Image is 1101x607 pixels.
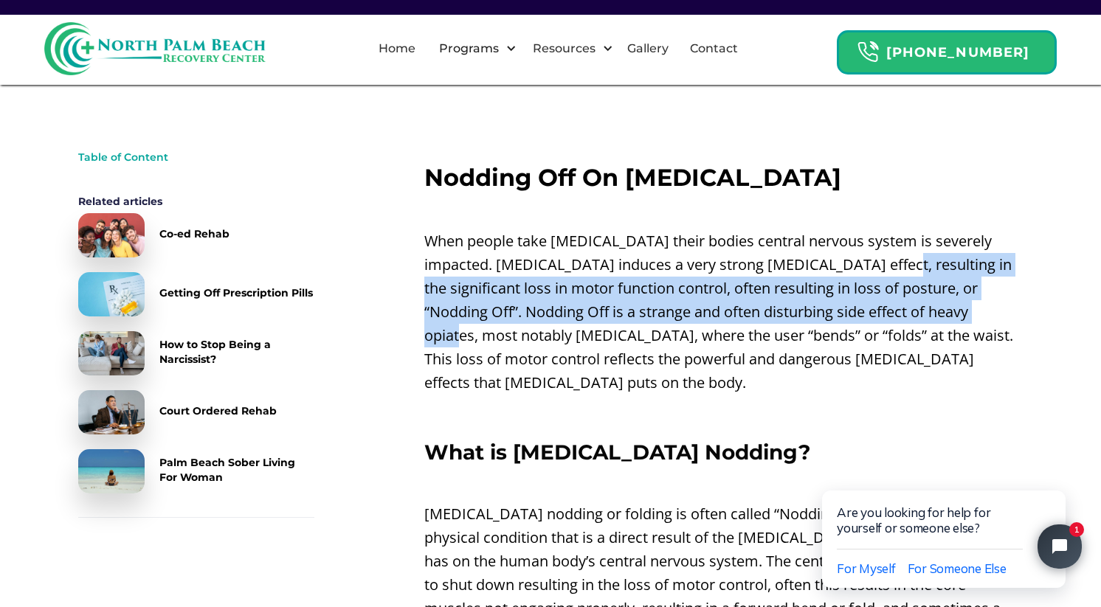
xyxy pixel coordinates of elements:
[78,390,314,434] a: Court Ordered Rehab
[886,44,1029,60] strong: [PHONE_NUMBER]
[78,194,314,209] div: Related articles
[791,443,1101,607] iframe: Tidio Chat
[78,331,314,375] a: How to Stop Being a Narcissist?
[159,285,313,300] div: Getting Off Prescription Pills
[159,337,314,367] div: How to Stop Being a Narcissist?
[424,471,1023,495] p: ‍
[370,25,424,72] a: Home
[424,229,1023,395] p: When people take [MEDICAL_DATA] their bodies central nervous system is severely impacted. [MEDICA...
[424,402,1023,426] p: ‍
[529,40,599,58] div: Resources
[424,198,1023,222] p: ‍
[424,440,810,465] strong: What is [MEDICAL_DATA] Nodding?
[618,25,677,72] a: Gallery
[857,41,879,63] img: Header Calendar Icons
[435,40,503,58] div: Programs
[78,150,314,164] div: Table of Content
[520,25,617,72] div: Resources
[837,23,1057,74] a: Header Calendar Icons[PHONE_NUMBER]
[427,25,520,72] div: Programs
[424,164,1023,191] h2: Nodding Off On [MEDICAL_DATA]
[78,449,314,493] a: Palm Beach Sober Living For Woman
[78,272,314,316] a: Getting Off Prescription Pills
[78,213,314,257] a: Co-ed Rehab
[681,25,747,72] a: Contact
[159,455,314,485] div: Palm Beach Sober Living For Woman
[159,403,277,418] div: Court Ordered Rehab
[159,226,229,241] div: Co-ed Rehab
